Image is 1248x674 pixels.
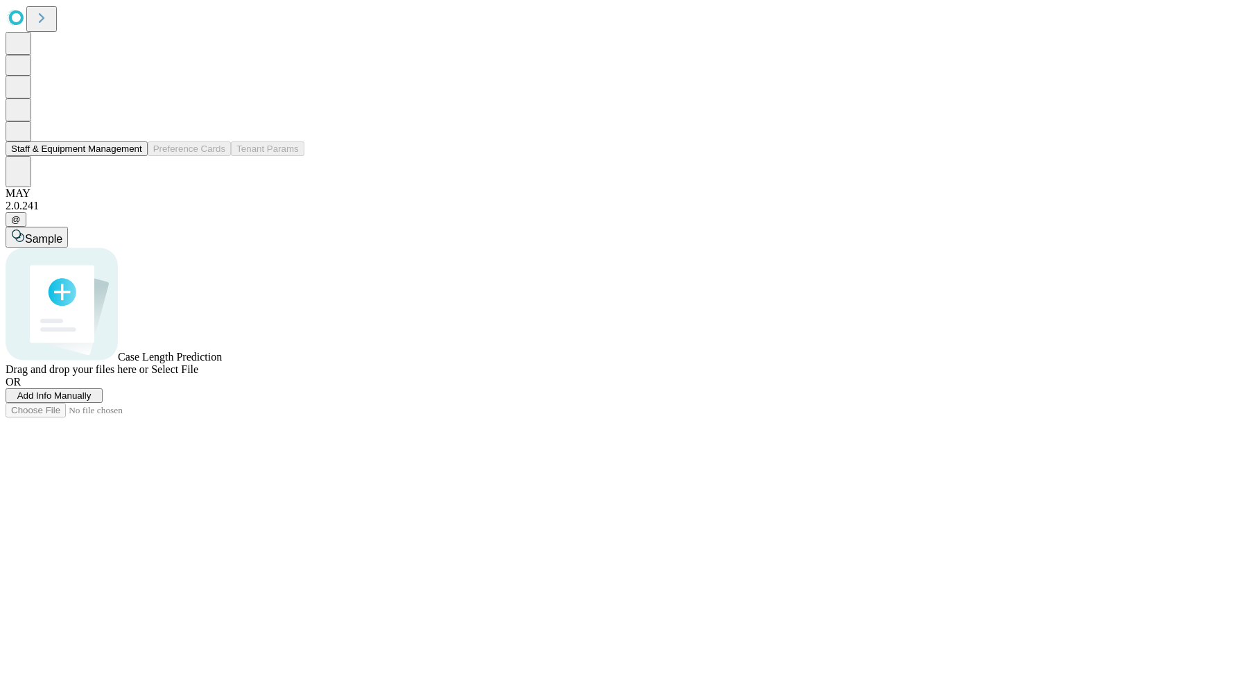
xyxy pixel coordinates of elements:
span: Add Info Manually [17,390,92,401]
button: Tenant Params [231,141,304,156]
button: @ [6,212,26,227]
button: Sample [6,227,68,248]
span: @ [11,214,21,225]
div: 2.0.241 [6,200,1242,212]
span: Select File [151,363,198,375]
div: MAY [6,187,1242,200]
button: Add Info Manually [6,388,103,403]
span: Sample [25,233,62,245]
span: Drag and drop your files here or [6,363,148,375]
button: Preference Cards [148,141,231,156]
span: OR [6,376,21,388]
span: Case Length Prediction [118,351,222,363]
button: Staff & Equipment Management [6,141,148,156]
